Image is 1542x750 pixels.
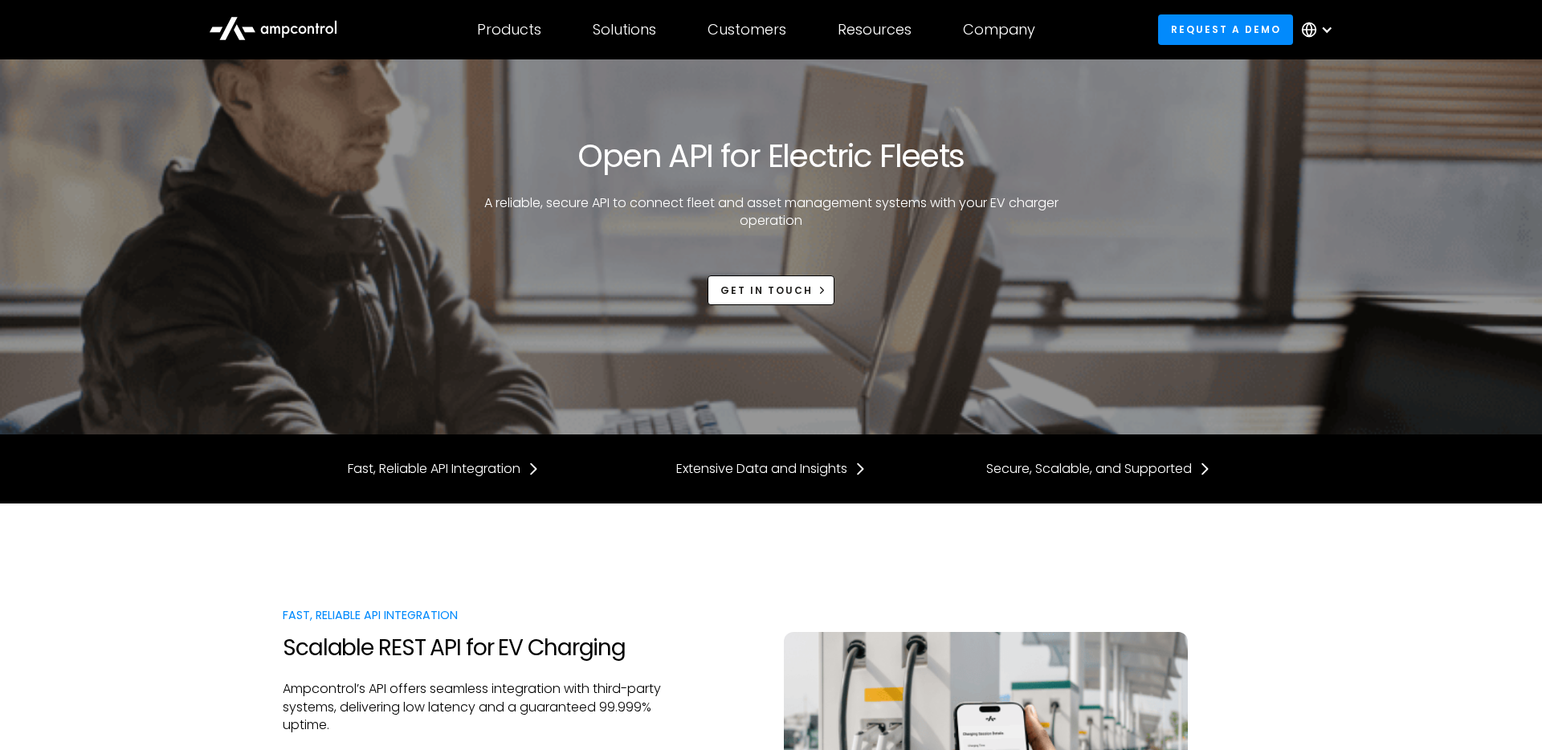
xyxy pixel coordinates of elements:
h2: Scalable REST API for EV Charging [283,634,663,662]
a: Extensive Data and Insights [676,460,867,478]
div: Get in touch [720,283,813,298]
div: Company [963,21,1035,39]
div: Fast, Reliable API Integration [283,606,663,624]
div: Extensive Data and Insights [676,460,847,478]
div: Secure, Scalable, and Supported [986,460,1192,478]
div: Customers [708,21,786,39]
div: Products [477,21,541,39]
div: Resources [838,21,912,39]
h1: Open API for Electric Fleets [577,137,964,175]
a: Secure, Scalable, and Supported [986,460,1211,478]
div: Solutions [593,21,656,39]
a: Request a demo [1158,14,1293,44]
a: Fast, Reliable API Integration [348,460,540,478]
a: Get in touch [708,275,834,305]
p: Ampcontrol’s API offers seamless integration with third-party systems, delivering low latency and... [283,680,663,734]
div: Fast, Reliable API Integration [348,460,520,478]
p: A reliable, secure API to connect fleet and asset management systems with your EV charger operation [478,194,1064,230]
